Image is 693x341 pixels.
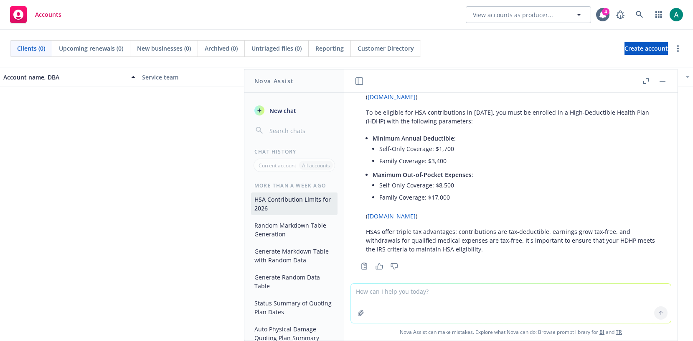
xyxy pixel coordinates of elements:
[251,218,338,241] button: Random Markdown Table Generation
[673,44,683,54] a: more
[373,134,656,143] p: :
[373,171,472,179] span: Maximum Out-of-Pocket Expenses
[315,44,344,53] span: Reporting
[358,44,414,53] span: Customer Directory
[302,162,330,169] p: All accounts
[142,73,274,82] div: Service team
[379,191,656,203] li: Family Coverage: $17,000
[254,77,294,85] h1: Nova Assist
[388,260,401,272] button: Thumbs down
[59,44,123,53] span: Upcoming renewals (0)
[251,192,338,215] button: HSA Contribution Limits for 2026
[602,8,609,15] div: 4
[251,244,338,267] button: Generate Markdown Table with Random Data
[366,108,656,126] p: To be eligible for HSA contributions in [DATE], you must be enrolled in a High-Deductible Health ...
[670,8,683,21] img: photo
[368,212,416,220] a: [DOMAIN_NAME]
[137,44,191,53] span: New businesses (0)
[373,170,656,179] p: :
[139,67,277,87] button: Service team
[3,73,126,82] div: Account name, DBA
[205,44,238,53] span: Archived (0)
[379,143,656,155] li: Self-Only Coverage: $1,700
[251,103,338,118] button: New chat
[244,148,344,155] div: Chat History
[268,106,296,115] span: New chat
[554,67,693,87] button: Closest renewal date
[473,10,553,19] span: View accounts as producer...
[251,270,338,293] button: Generate Random Data Table
[616,328,622,336] a: TR
[379,155,656,167] li: Family Coverage: $3,400
[268,125,334,136] input: Search chats
[631,6,648,23] a: Search
[277,67,416,87] button: Active policies
[259,162,296,169] p: Current account
[624,41,668,56] span: Create account
[599,328,604,336] a: BI
[35,11,61,18] span: Accounts
[251,44,302,53] span: Untriaged files (0)
[466,6,591,23] button: View accounts as producer...
[366,227,656,254] p: HSAs offer triple tax advantages: contributions are tax-deductible, earnings grow tax-free, and w...
[650,6,667,23] a: Switch app
[251,296,338,319] button: Status Summary of Quoting Plan Dates
[360,262,368,270] svg: Copy to clipboard
[17,44,45,53] span: Clients (0)
[368,93,416,101] a: [DOMAIN_NAME]
[7,3,65,26] a: Accounts
[348,323,674,341] span: Nova Assist can make mistakes. Explore what Nova can do: Browse prompt library for and
[416,67,554,87] button: Total premiums
[624,42,668,55] a: Create account
[373,134,454,142] span: Minimum Annual Deductible
[244,182,344,189] div: More than a week ago
[379,179,656,191] li: Self-Only Coverage: $8,500
[366,212,656,220] p: ( )
[612,6,629,23] a: Report a Bug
